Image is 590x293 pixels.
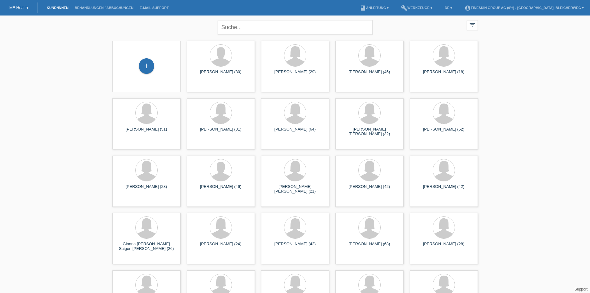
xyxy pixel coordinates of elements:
div: [PERSON_NAME] (46) [192,184,250,194]
a: buildWerkzeuge ▾ [398,6,435,10]
a: Behandlungen / Abbuchungen [72,6,137,10]
i: account_circle [465,5,471,11]
div: [PERSON_NAME] (42) [340,184,399,194]
a: Support [575,287,588,291]
i: build [401,5,407,11]
a: bookAnleitung ▾ [357,6,392,10]
div: [PERSON_NAME] (28) [415,242,473,251]
a: DE ▾ [442,6,455,10]
div: [PERSON_NAME] (52) [415,127,473,137]
div: [PERSON_NAME] (29) [266,69,324,79]
div: [PERSON_NAME] (31) [192,127,250,137]
div: [PERSON_NAME] (42) [266,242,324,251]
i: filter_list [469,21,476,28]
div: [PERSON_NAME] (42) [415,184,473,194]
div: [PERSON_NAME] (28) [117,184,176,194]
div: [PERSON_NAME] (45) [340,69,399,79]
div: [PERSON_NAME] [PERSON_NAME] (32) [340,127,399,137]
a: Kund*innen [44,6,72,10]
div: [PERSON_NAME] (64) [266,127,324,137]
div: [PERSON_NAME] (51) [117,127,176,137]
input: Suche... [218,20,373,35]
div: Gianna [PERSON_NAME] Saigon [PERSON_NAME] (26) [117,242,176,251]
div: [PERSON_NAME] (68) [340,242,399,251]
div: [PERSON_NAME] (24) [192,242,250,251]
a: MF Health [9,5,28,10]
div: Kund*in hinzufügen [139,61,154,71]
div: [PERSON_NAME] (18) [415,69,473,79]
a: E-Mail Support [137,6,172,10]
i: book [360,5,366,11]
div: [PERSON_NAME] (30) [192,69,250,79]
div: [PERSON_NAME] [PERSON_NAME] (21) [266,184,324,194]
a: account_circleFineSkin Group AG (0%) - [GEOGRAPHIC_DATA], Bleicherweg ▾ [461,6,587,10]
